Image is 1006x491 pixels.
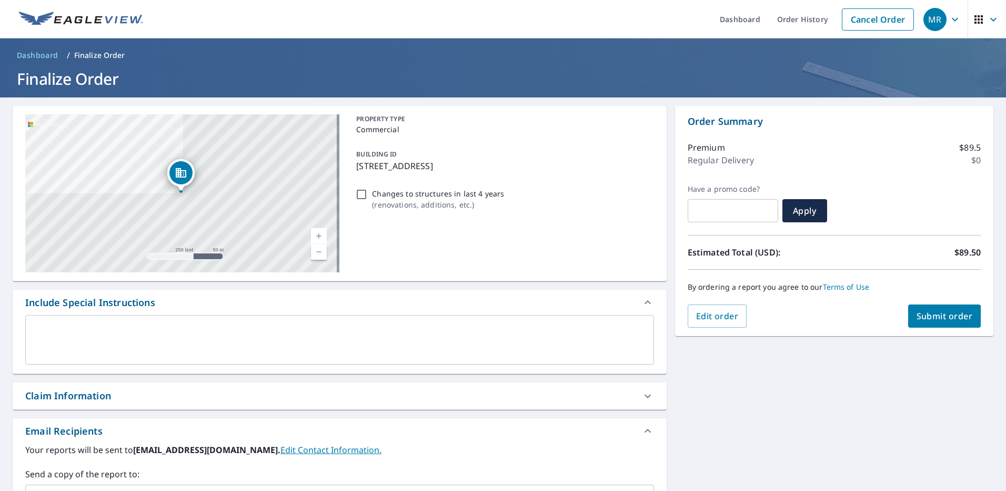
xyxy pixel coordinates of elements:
[842,8,914,31] a: Cancel Order
[311,228,327,244] a: Current Level 17, Zoom In
[959,141,981,154] p: $89.5
[688,305,747,328] button: Edit order
[13,68,993,90] h1: Finalize Order
[356,124,649,135] p: Commercial
[782,199,827,222] button: Apply
[25,389,111,403] div: Claim Information
[688,154,754,166] p: Regular Delivery
[923,8,947,31] div: MR
[971,154,981,166] p: $0
[823,282,870,292] a: Terms of Use
[791,205,819,217] span: Apply
[13,47,63,64] a: Dashboard
[356,114,649,124] p: PROPERTY TYPE
[917,310,973,322] span: Submit order
[74,50,125,61] p: Finalize Order
[356,160,649,172] p: [STREET_ADDRESS]
[688,114,981,129] p: Order Summary
[13,47,993,64] nav: breadcrumb
[19,12,143,27] img: EV Logo
[696,310,739,322] span: Edit order
[17,50,58,61] span: Dashboard
[688,246,834,259] p: Estimated Total (USD):
[25,468,654,480] label: Send a copy of the report to:
[688,282,981,292] p: By ordering a report you agree to our
[356,150,397,159] p: BUILDING ID
[25,444,654,456] label: Your reports will be sent to
[280,444,381,456] a: EditContactInfo
[688,184,778,194] label: Have a promo code?
[954,246,981,259] p: $89.50
[311,244,327,260] a: Current Level 17, Zoom Out
[13,382,667,409] div: Claim Information
[908,305,981,328] button: Submit order
[25,424,103,438] div: Email Recipients
[13,418,667,444] div: Email Recipients
[372,188,504,199] p: Changes to structures in last 4 years
[67,49,70,62] li: /
[25,296,155,310] div: Include Special Instructions
[133,444,280,456] b: [EMAIL_ADDRESS][DOMAIN_NAME].
[13,290,667,315] div: Include Special Instructions
[372,199,504,210] p: ( renovations, additions, etc. )
[688,141,725,154] p: Premium
[167,159,195,192] div: Dropped pin, building 1, Commercial property, 301 N Buffalo Grove Rd Buffalo Grove, IL 60089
